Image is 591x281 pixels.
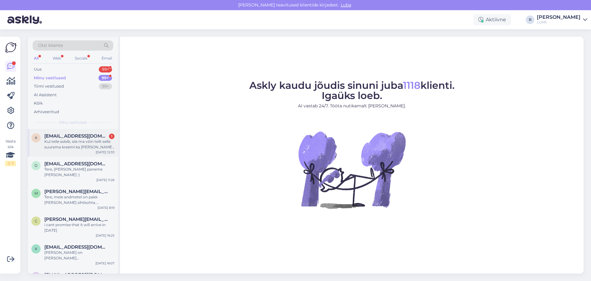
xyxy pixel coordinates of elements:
p: AI vastab 24/7. Tööta nutikamalt [PERSON_NAME]. [249,103,455,109]
img: Askly Logo [5,42,17,53]
div: AI Assistent [34,92,57,98]
span: c [35,219,38,223]
div: Kõik [34,100,43,106]
div: Minu vestlused [34,75,66,81]
span: Minu vestlused [59,120,87,125]
div: Uus [34,66,42,72]
div: Vaata siia [5,138,16,166]
span: Otsi kliente [38,42,63,49]
span: maria.tammeaid@gmail.com [44,189,108,194]
div: [DATE] 11:26 [96,178,115,182]
div: Arhiveeritud [34,109,59,115]
div: 1 [109,134,115,139]
span: Askly kaudu jõudis sinuni juba klienti. Igaüks loeb. [249,79,455,101]
div: [DATE] 16:07 [95,261,115,266]
div: Kui teile sobib, siis ma võin teilt selle suurema kreemi ka [PERSON_NAME] kui te hea hinnaga teeks 🙂 [44,139,115,150]
div: Tiimi vestlused [34,83,64,89]
div: Web [51,54,62,62]
span: kadrimetspalu@gmail.com [44,244,108,250]
div: All [33,54,40,62]
div: R [526,15,534,24]
span: m [34,191,38,196]
span: k [35,246,38,251]
span: dianavillanen@gmail.com [44,161,108,167]
div: Email [100,54,113,62]
div: [PERSON_NAME] [537,15,581,20]
img: No Chat active [296,114,407,225]
div: 99+ [99,83,112,89]
span: d [34,163,38,168]
div: Aktiivne [473,14,511,25]
span: k [35,135,38,140]
div: i cant promise that it will arrive in [DATE] [44,222,115,233]
div: [PERSON_NAME] on [PERSON_NAME] [GEOGRAPHIC_DATA] suunakoodiga tel.numbrit, et teie pakk kenasti [... [44,250,115,261]
div: [DATE] 16:25 [96,233,115,238]
div: Tere, [PERSON_NAME] paneme [PERSON_NAME] :) [44,167,115,178]
span: krattt@hotmail.com [44,133,108,139]
div: [DATE] 8:19 [98,205,115,210]
span: Luba [339,2,353,8]
a: [PERSON_NAME]LUMI [537,15,587,25]
div: 99+ [99,66,112,72]
div: 99+ [98,75,112,81]
div: Socials [74,54,89,62]
span: 1118 [403,79,420,91]
div: [DATE] 12:33 [96,150,115,155]
div: LUMI [537,20,581,25]
div: 2 / 3 [5,161,16,166]
div: Tere, meie andmetel on pakk [PERSON_NAME] sihtkohta. [PERSON_NAME] teile ka pakikoodi : 003643004... [44,194,115,205]
span: charles.alvarez@icloud.com [44,217,108,222]
span: brit.poldaru@gmail.com [44,272,108,278]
